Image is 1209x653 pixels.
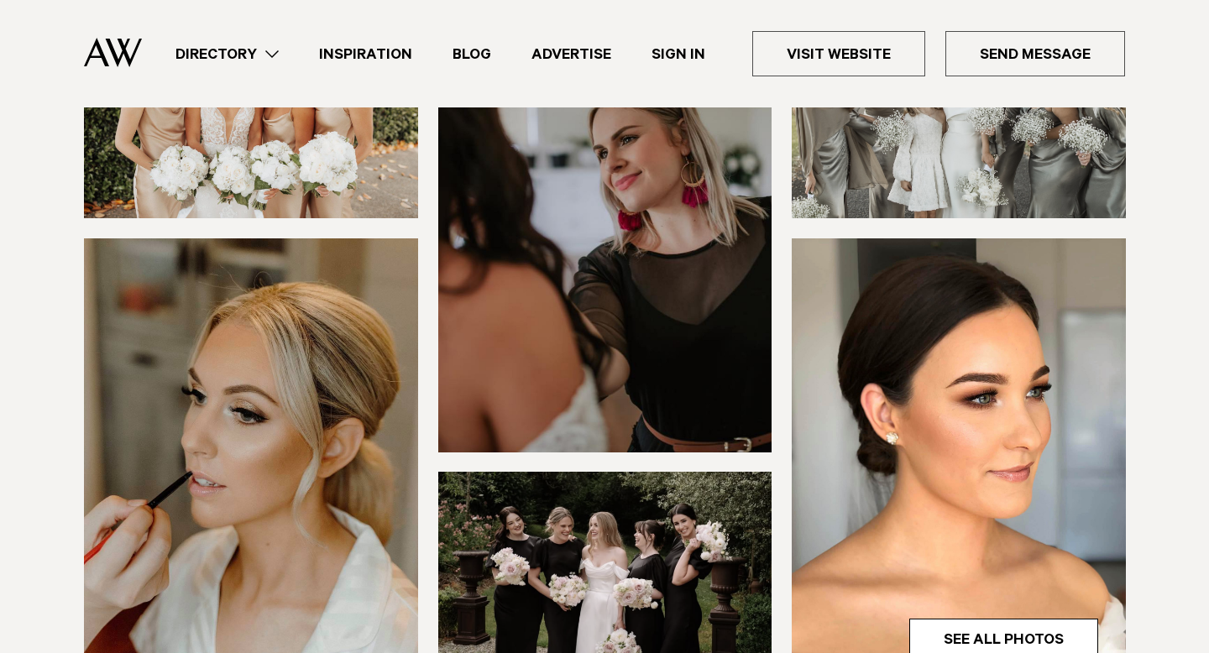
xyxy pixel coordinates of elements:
a: Visit Website [752,31,925,76]
a: Inspiration [299,43,432,65]
img: Auckland Weddings Logo [84,38,142,67]
a: Directory [155,43,299,65]
a: Send Message [945,31,1125,76]
a: Sign In [631,43,725,65]
a: Blog [432,43,511,65]
a: Advertise [511,43,631,65]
